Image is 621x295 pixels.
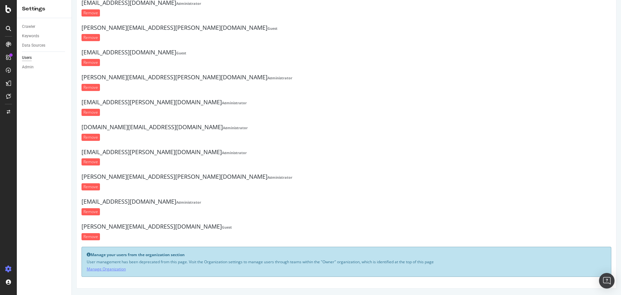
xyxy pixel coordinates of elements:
[10,99,539,106] h4: [EMAIL_ADDRESS][PERSON_NAME][DOMAIN_NAME]
[10,124,539,130] h4: [DOMAIN_NAME][EMAIL_ADDRESS][DOMAIN_NAME]
[22,54,32,61] div: Users
[15,259,534,265] p: User management has been deprecated from this page. Visit the Organization settings to manage use...
[150,100,175,105] strong: Administrator
[196,75,221,80] strong: Administrator
[196,175,221,180] strong: Administrator
[22,54,67,61] a: Users
[150,150,175,155] strong: Administrator
[10,25,539,31] h4: [PERSON_NAME][EMAIL_ADDRESS][PERSON_NAME][DOMAIN_NAME]
[10,34,28,41] input: Remove
[22,33,39,40] div: Keywords
[10,49,539,56] h4: [EMAIL_ADDRESS][DOMAIN_NAME]
[22,64,34,71] div: Admin
[10,223,539,230] h4: [PERSON_NAME][EMAIL_ADDRESS][DOMAIN_NAME]
[150,225,160,230] strong: Guest
[599,273,615,289] div: Open Intercom Messenger
[10,59,28,66] input: Remove
[10,183,28,190] input: Remove
[104,200,129,205] strong: Administrator
[22,42,67,49] a: Data Sources
[10,158,28,165] input: Remove
[22,42,45,49] div: Data Sources
[10,84,28,91] input: Remove
[151,125,176,130] strong: Administrator
[10,74,539,81] h4: [PERSON_NAME][EMAIL_ADDRESS][PERSON_NAME][DOMAIN_NAME]
[22,23,35,30] div: Crawler
[104,1,129,6] strong: Administrator
[10,9,28,17] input: Remove
[10,208,28,215] input: Remove
[22,23,67,30] a: Crawler
[10,149,539,155] h4: [EMAIL_ADDRESS][PERSON_NAME][DOMAIN_NAME]
[10,109,28,116] input: Remove
[22,64,67,71] a: Admin
[104,51,114,55] strong: Guest
[22,5,66,13] div: Settings
[22,33,67,40] a: Keywords
[10,233,28,240] input: Remove
[10,134,28,141] input: Remove
[19,252,113,257] b: Manage your users from the organization section
[10,199,539,205] h4: [EMAIL_ADDRESS][DOMAIN_NAME]
[196,26,206,31] strong: Guest
[10,174,539,180] h4: [PERSON_NAME][EMAIL_ADDRESS][PERSON_NAME][DOMAIN_NAME]
[15,266,54,272] a: Manage Organization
